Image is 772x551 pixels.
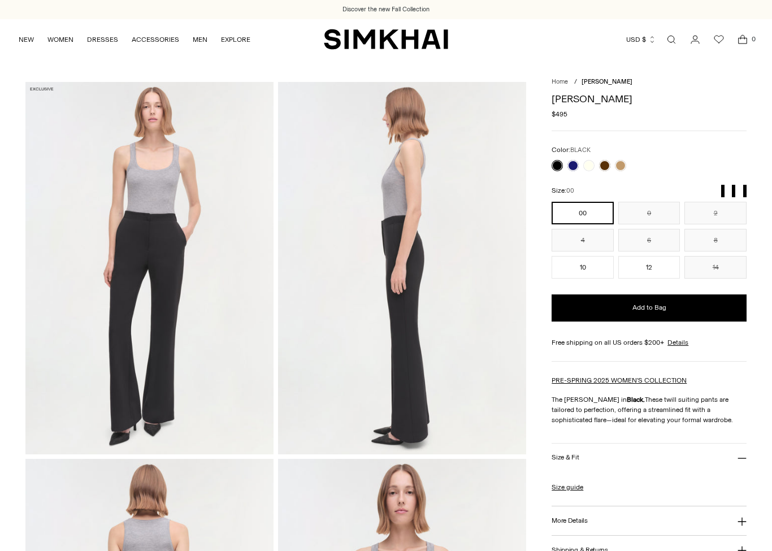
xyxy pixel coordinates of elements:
[552,256,614,279] button: 10
[87,27,118,52] a: DRESSES
[618,202,680,224] button: 0
[132,27,179,52] a: ACCESSORIES
[618,229,680,251] button: 6
[660,28,683,51] a: Open search modal
[552,337,747,348] div: Free shipping on all US orders $200+
[684,256,747,279] button: 14
[25,82,274,454] img: Kenna Trouser
[626,27,656,52] button: USD $
[684,202,747,224] button: 2
[552,78,568,85] a: Home
[552,376,687,384] a: PRE-SPRING 2025 WOMEN'S COLLECTION
[552,517,587,524] h3: More Details
[278,82,526,454] img: Kenna Trouser
[47,27,73,52] a: WOMEN
[221,27,250,52] a: EXPLORE
[19,27,34,52] a: NEW
[552,185,574,196] label: Size:
[708,28,730,51] a: Wishlist
[632,303,666,313] span: Add to Bag
[552,109,567,119] span: $495
[570,146,591,154] span: BLACK
[684,28,706,51] a: Go to the account page
[582,78,632,85] span: [PERSON_NAME]
[324,28,448,50] a: SIMKHAI
[618,256,680,279] button: 12
[552,294,747,322] button: Add to Bag
[552,444,747,472] button: Size & Fit
[748,34,758,44] span: 0
[552,454,579,461] h3: Size & Fit
[193,27,207,52] a: MEN
[667,337,688,348] a: Details
[552,94,747,104] h1: [PERSON_NAME]
[552,482,583,492] a: Size guide
[731,28,754,51] a: Open cart modal
[552,145,591,155] label: Color:
[552,506,747,535] button: More Details
[566,187,574,194] span: 00
[574,77,577,87] div: /
[552,229,614,251] button: 4
[552,77,747,87] nav: breadcrumbs
[342,5,430,14] a: Discover the new Fall Collection
[552,202,614,224] button: 00
[627,396,645,404] strong: Black.
[552,394,747,425] p: The [PERSON_NAME] in These twill suiting pants are tailored to perfection, offering a streamlined...
[684,229,747,251] button: 8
